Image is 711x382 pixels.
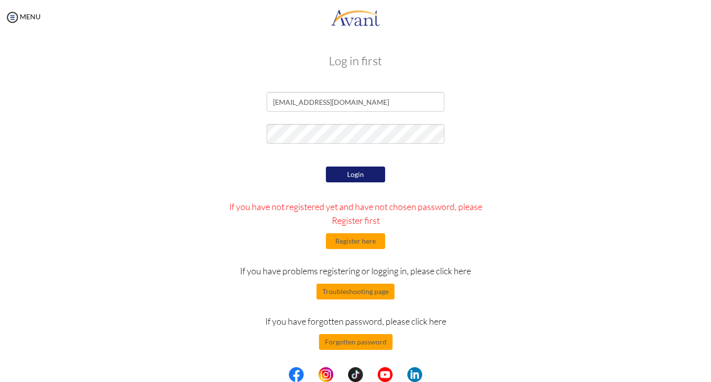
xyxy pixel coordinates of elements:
img: yt.png [378,367,393,382]
img: blank.png [363,367,378,382]
img: blank.png [393,367,407,382]
img: blank.png [304,367,318,382]
input: Email [267,92,444,112]
img: in.png [318,367,333,382]
img: icon-menu.png [5,10,20,25]
button: Forgotten password [319,334,393,350]
img: tt.png [348,367,363,382]
img: logo.png [331,2,380,32]
p: If you have forgotten password, please click here [219,314,493,328]
img: fb.png [289,367,304,382]
img: blank.png [333,367,348,382]
button: Troubleshooting page [316,284,395,299]
a: MENU [5,12,40,21]
button: Register here [326,233,385,249]
button: Login [326,167,385,182]
p: If you have not registered yet and have not chosen password, please Register first [219,200,493,227]
p: If you have problems registering or logging in, please click here [219,264,493,278]
h3: Log in first [74,54,637,67]
img: li.png [407,367,422,382]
